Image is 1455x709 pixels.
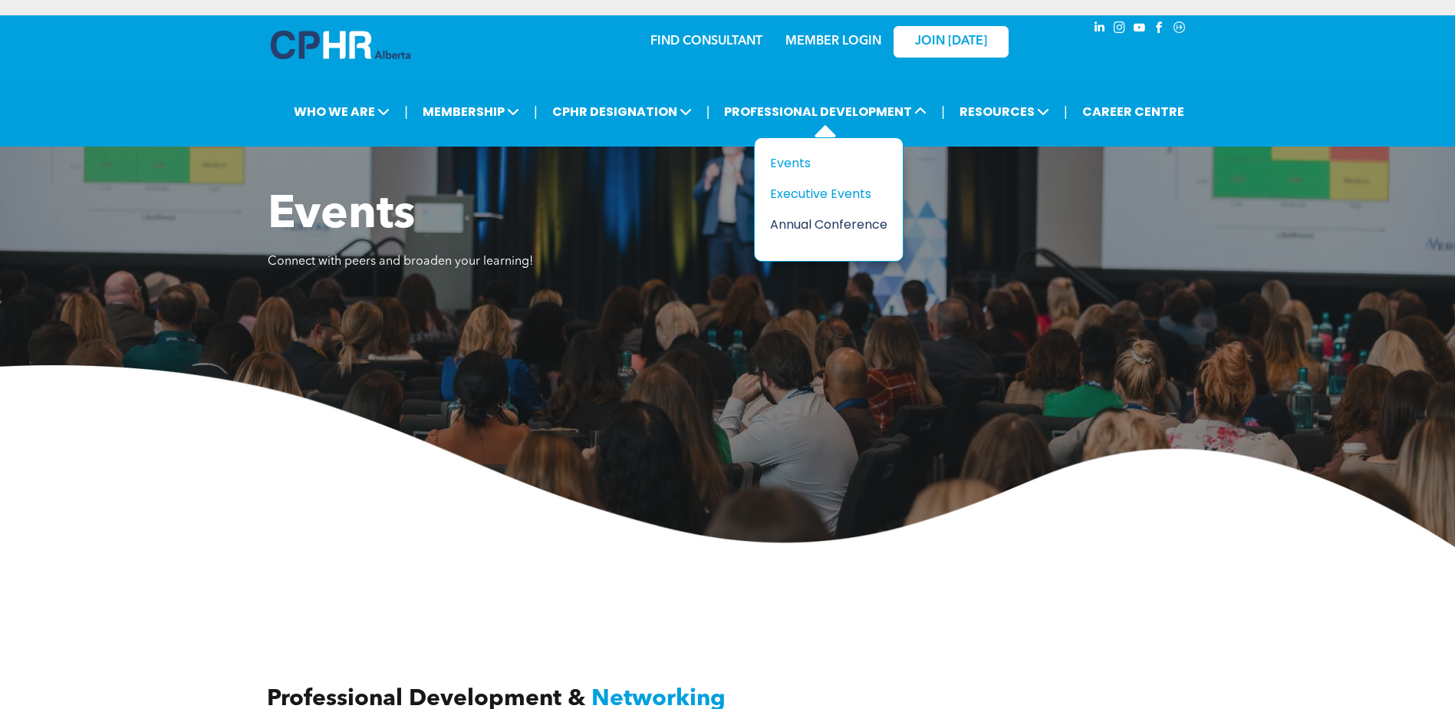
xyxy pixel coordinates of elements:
div: Annual Conference [770,215,876,234]
span: WHO WE ARE [289,97,394,126]
li: | [941,96,945,127]
a: JOIN [DATE] [894,26,1009,58]
span: CPHR DESIGNATION [548,97,696,126]
a: MEMBER LOGIN [785,35,881,48]
div: Executive Events [770,184,876,203]
li: | [706,96,710,127]
a: linkedin [1091,19,1108,40]
a: youtube [1131,19,1148,40]
img: A blue and white logo for cp alberta [271,31,410,59]
span: Connect with peers and broaden your learning! [268,256,533,268]
div: Events [770,153,876,173]
a: FIND CONSULTANT [650,35,762,48]
span: Events [268,193,415,239]
a: Social network [1171,19,1188,40]
li: | [404,96,408,127]
span: RESOURCES [955,97,1054,126]
a: instagram [1111,19,1128,40]
a: Annual Conference [770,215,887,234]
span: MEMBERSHIP [418,97,524,126]
a: facebook [1151,19,1168,40]
span: JOIN [DATE] [915,35,987,49]
li: | [1064,96,1068,127]
a: Events [770,153,887,173]
li: | [534,96,538,127]
span: PROFESSIONAL DEVELOPMENT [719,97,931,126]
a: CAREER CENTRE [1078,97,1189,126]
a: Executive Events [770,184,887,203]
